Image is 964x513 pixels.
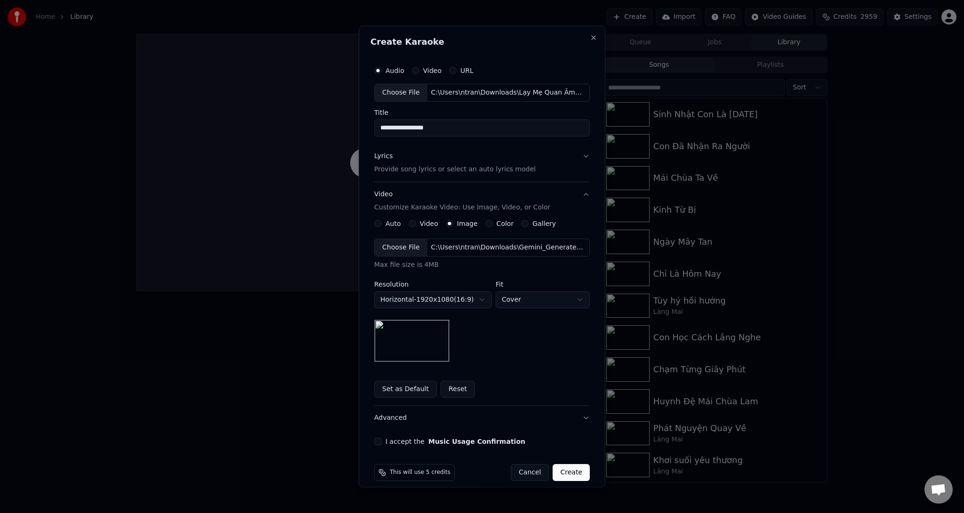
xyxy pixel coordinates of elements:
[386,67,404,74] label: Audio
[553,464,590,481] button: Create
[441,380,475,397] button: Reset
[374,144,590,181] button: LyricsProvide song lyrics or select an auto lyrics model
[497,220,514,226] label: Color
[496,281,590,287] label: Fit
[374,281,492,287] label: Resolution
[532,220,556,226] label: Gallery
[374,202,550,212] p: Customize Karaoke Video: Use Image, Video, or Color
[374,164,536,174] p: Provide song lyrics or select an auto lyrics model
[511,464,549,481] button: Cancel
[460,67,474,74] label: URL
[427,88,587,97] div: C:\Users\ntran\Downloads\Lạy Mẹ Quan Âm.mp3
[375,239,427,256] div: Choose File
[374,260,590,269] div: Max file size is 4MB
[420,220,438,226] label: Video
[386,438,525,444] label: I accept the
[374,189,550,212] div: Video
[370,38,594,46] h2: Create Karaoke
[427,242,587,252] div: C:\Users\ntran\Downloads\Gemini_Generated_Image_nu06mwnu06mwnu06 copy.jpg
[374,109,590,115] label: Title
[375,84,427,101] div: Choose File
[390,468,450,476] span: This will use 5 credits
[374,182,590,219] button: VideoCustomize Karaoke Video: Use Image, Video, or Color
[374,380,437,397] button: Set as Default
[428,438,525,444] button: I accept the
[386,220,401,226] label: Auto
[374,151,393,160] div: Lyrics
[374,219,590,405] div: VideoCustomize Karaoke Video: Use Image, Video, or Color
[457,220,478,226] label: Image
[423,67,442,74] label: Video
[374,405,590,430] button: Advanced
